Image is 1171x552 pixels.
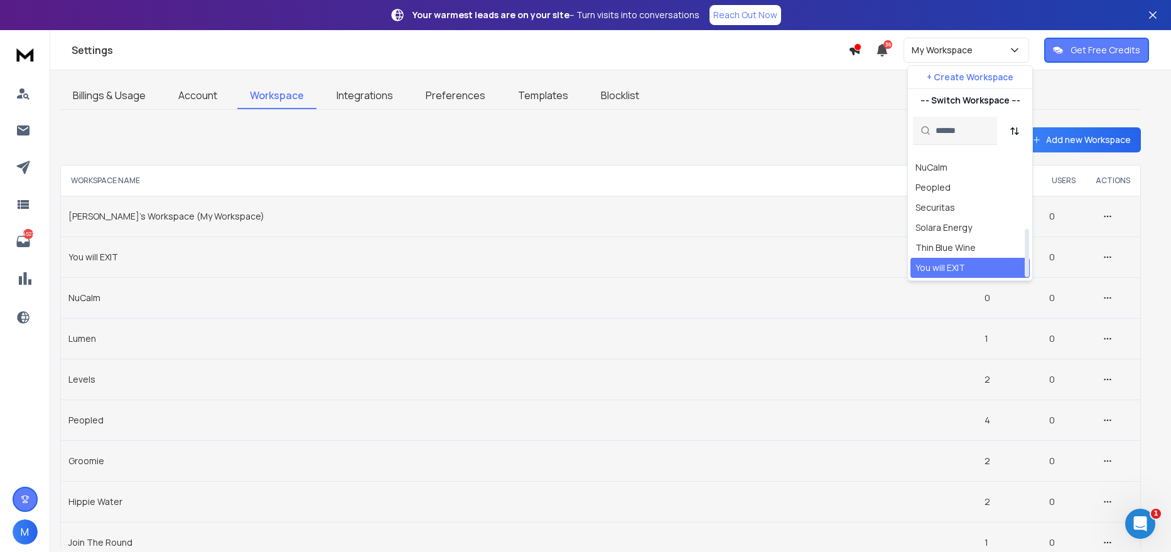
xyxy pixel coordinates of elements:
td: 0 [1042,359,1086,400]
td: Peopled [61,400,977,440]
td: 2 [977,359,1042,400]
a: Integrations [324,83,406,109]
td: Lumen [61,318,977,359]
td: NuCalm [61,277,977,318]
a: Billings & Usage [60,83,158,109]
img: logo [13,43,38,66]
div: Peopled [915,181,951,194]
button: Add new Workspace [1022,127,1141,152]
td: 0 [1042,481,1086,522]
p: + Create Workspace [927,71,1013,83]
div: Solara Energy [915,221,972,234]
button: M [13,519,38,544]
td: You will EXIT [61,236,977,277]
td: 1 [977,318,1042,359]
span: 36 [883,40,892,49]
p: 4527 [23,229,33,239]
p: Get Free Credits [1071,44,1140,56]
td: 0 [1042,196,1086,236]
td: 0 [1042,277,1086,318]
div: Securitas [915,201,955,214]
td: 0 [977,277,1042,318]
div: You will EXIT [915,262,965,274]
td: [PERSON_NAME]'s Workspace (My Workspace) [61,196,977,236]
p: --- Switch Workspace --- [920,94,1020,107]
td: 0 [1042,236,1086,277]
td: 0 [1042,318,1086,359]
a: Preferences [413,83,498,109]
td: 0 [1042,400,1086,440]
div: Thin Blue Wine [915,242,976,254]
div: NuCalm [915,161,947,174]
a: Account [166,83,230,109]
td: Groomie [61,440,977,481]
td: Levels [61,359,977,400]
th: USERS [1042,166,1086,196]
p: My Workspace [912,44,978,56]
a: Blocklist [588,83,652,109]
button: Sort by Sort A-Z [1002,119,1027,144]
strong: Your warmest leads are on your site [413,9,569,21]
button: Get Free Credits [1044,38,1149,63]
a: Workspace [237,83,316,109]
iframe: Intercom live chat [1125,509,1155,539]
button: + Create Workspace [908,66,1032,88]
a: 4527 [11,229,36,254]
th: ACTIONS [1086,166,1140,196]
span: 1 [1151,509,1161,519]
td: 4 [977,400,1042,440]
p: – Turn visits into conversations [413,9,699,21]
h1: Settings [72,43,848,58]
a: Reach Out Now [710,5,781,25]
th: WORKSPACE NAME [61,166,977,196]
td: 0 [1042,440,1086,481]
td: 2 [977,440,1042,481]
td: 2 [977,481,1042,522]
p: Reach Out Now [713,9,777,21]
td: Hippie Water [61,481,977,522]
a: Templates [505,83,581,109]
